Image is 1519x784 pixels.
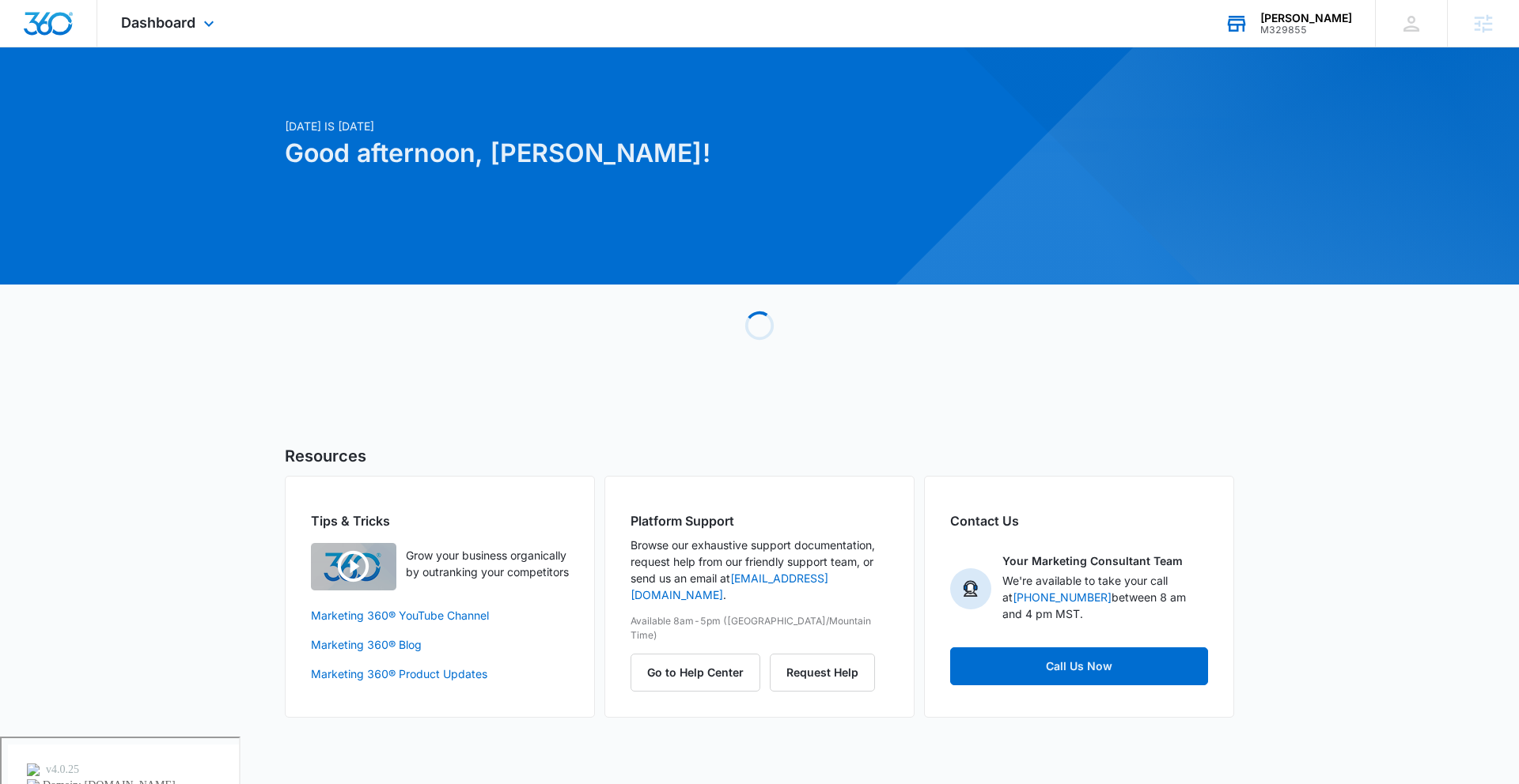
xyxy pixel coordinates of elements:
[25,41,38,54] img: website_grey.svg
[631,654,760,692] button: Go to Help Center
[950,511,1208,530] h2: Contact Us
[770,654,875,692] button: Request Help
[1002,572,1208,622] p: We're available to take your call at between 8 am and 4 pm MST.
[41,41,174,54] div: Domain: [DOMAIN_NAME]
[1002,552,1183,569] p: Your Marketing Consultant Team
[311,511,569,530] h2: Tips & Tricks
[631,511,888,530] h2: Platform Support
[285,134,911,172] h1: Good afternoon, [PERSON_NAME]!
[406,547,569,580] p: Grow your business organically by outranking your competitors
[285,118,911,134] p: [DATE] is [DATE]
[631,537,888,603] p: Browse our exhaustive support documentation, request help from our friendly support team, or send...
[950,568,991,609] img: Your Marketing Consultant Team
[631,665,770,679] a: Go to Help Center
[43,92,55,104] img: tab_domain_overview_orange.svg
[1013,590,1112,604] a: [PHONE_NUMBER]
[157,92,170,104] img: tab_keywords_by_traffic_grey.svg
[25,25,38,38] img: logo_orange.svg
[311,543,396,590] img: Quick Overview Video
[285,444,1234,468] h5: Resources
[770,665,875,679] a: Request Help
[950,647,1208,685] a: Call Us Now
[60,93,142,104] div: Domain Overview
[311,665,569,682] a: Marketing 360® Product Updates
[44,25,78,38] div: v 4.0.25
[631,614,888,643] p: Available 8am-5pm ([GEOGRAPHIC_DATA]/Mountain Time)
[1260,24,1352,36] div: account id
[311,607,569,624] a: Marketing 360® YouTube Channel
[175,93,267,104] div: Keywords by Traffic
[121,14,195,31] span: Dashboard
[311,636,569,653] a: Marketing 360® Blog
[1260,12,1352,24] div: account name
